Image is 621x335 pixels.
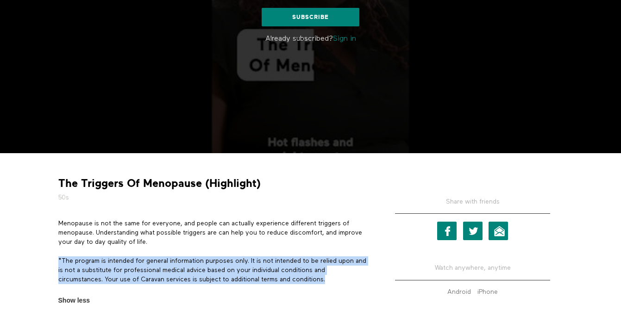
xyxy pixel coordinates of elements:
[477,289,498,295] strong: iPhone
[463,222,483,240] a: Twitter
[447,289,471,295] strong: Android
[209,33,412,44] p: Already subscribed?
[489,222,508,240] a: Email
[333,35,356,43] a: Sign in
[58,176,261,191] strong: The Triggers Of Menopause (Highlight)
[395,256,550,280] h5: Watch anywhere, anytime
[437,222,457,240] a: Facebook
[58,219,369,247] p: Menopause is not the same for everyone, and people can actually experience different triggers of ...
[58,193,369,202] h5: 50s
[262,8,359,26] a: Subscribe
[445,289,473,295] a: Android
[58,296,90,305] span: Show less
[395,197,550,214] h5: Share with friends
[58,256,369,285] p: *The program is intended for general information purposes only. It is not intended to be relied u...
[475,289,500,295] a: iPhone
